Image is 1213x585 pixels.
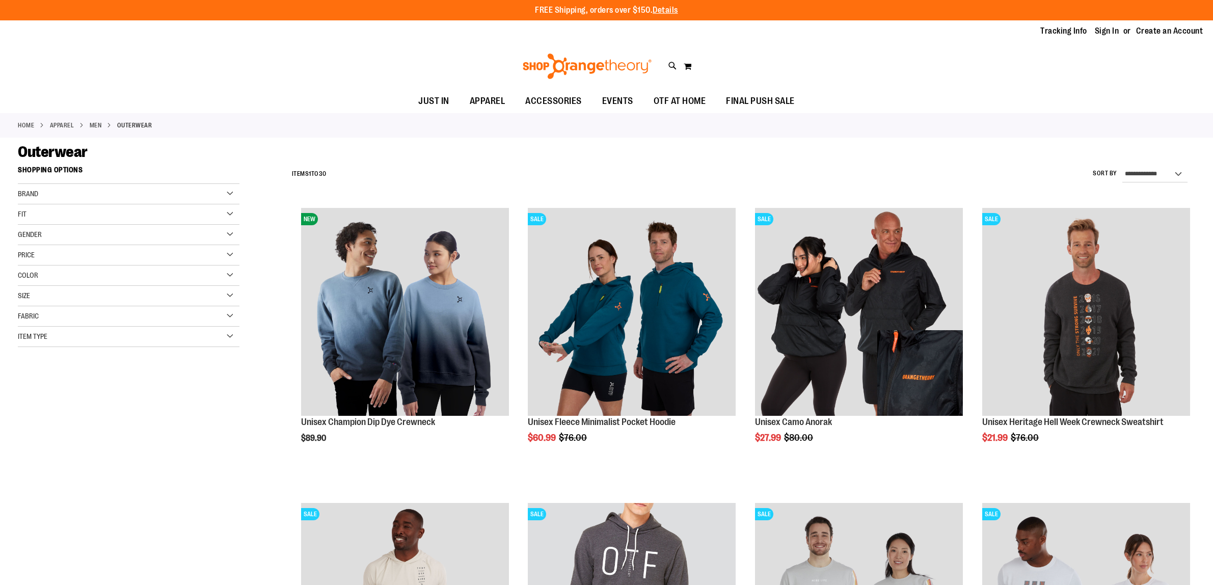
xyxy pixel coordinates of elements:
span: ACCESSORIES [525,90,582,113]
span: EVENTS [602,90,633,113]
a: Sign In [1095,25,1119,37]
span: SALE [528,213,546,225]
a: Product image for Unisex Heritage Hell Week Crewneck SweatshirtSALE [982,208,1190,417]
span: Outerwear [18,143,88,161]
img: Product image for Unisex Heritage Hell Week Crewneck Sweatshirt [982,208,1190,416]
span: JUST IN [418,90,449,113]
a: JUST IN [408,90,460,113]
label: Sort By [1093,169,1117,178]
span: NEW [301,213,318,225]
span: $80.00 [784,433,815,443]
span: Gender [18,230,42,238]
div: product [750,203,968,469]
a: OTF AT HOME [643,90,716,113]
a: Unisex Fleece Minimalist Pocket Hoodie [528,417,676,427]
a: Unisex Camo Anorak [755,417,832,427]
span: 1 [309,170,311,177]
a: Create an Account [1136,25,1203,37]
span: SALE [755,508,773,520]
span: 30 [319,170,327,177]
span: Price [18,251,35,259]
a: Unisex Champion Dip Dye CrewneckNEW [301,208,509,417]
span: $76.00 [559,433,588,443]
h2: Items to [292,166,327,182]
span: $60.99 [528,433,557,443]
a: Unisex Champion Dip Dye Crewneck [301,417,435,427]
span: Color [18,271,38,279]
span: SALE [528,508,546,520]
span: SALE [982,508,1001,520]
div: product [296,203,514,469]
img: Unisex Fleece Minimalist Pocket Hoodie [528,208,736,416]
img: Unisex Champion Dip Dye Crewneck [301,208,509,416]
span: $27.99 [755,433,783,443]
a: APPAREL [460,90,516,113]
span: FINAL PUSH SALE [726,90,795,113]
div: product [523,203,741,469]
a: Unisex Fleece Minimalist Pocket HoodieSALE [528,208,736,417]
span: Fabric [18,312,39,320]
a: Home [18,121,34,130]
div: product [977,203,1195,469]
a: EVENTS [592,90,643,113]
span: APPAREL [470,90,505,113]
span: OTF AT HOME [654,90,706,113]
p: FREE Shipping, orders over $150. [535,5,678,16]
span: SALE [982,213,1001,225]
span: SALE [301,508,319,520]
a: Unisex Heritage Hell Week Crewneck Sweatshirt [982,417,1164,427]
span: Size [18,291,30,300]
a: Product image for Unisex Camo AnorakSALE [755,208,963,417]
span: $76.00 [1011,433,1040,443]
span: Brand [18,190,38,198]
a: MEN [90,121,102,130]
span: Item Type [18,332,47,340]
a: ACCESSORIES [515,90,592,113]
img: Product image for Unisex Camo Anorak [755,208,963,416]
span: SALE [755,213,773,225]
strong: Outerwear [117,121,152,130]
a: APPAREL [50,121,74,130]
strong: Shopping Options [18,161,239,184]
a: Details [653,6,678,15]
img: Shop Orangetheory [521,54,653,79]
span: $89.90 [301,434,328,443]
a: FINAL PUSH SALE [716,90,805,113]
span: Fit [18,210,26,218]
a: Tracking Info [1040,25,1087,37]
span: $21.99 [982,433,1009,443]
